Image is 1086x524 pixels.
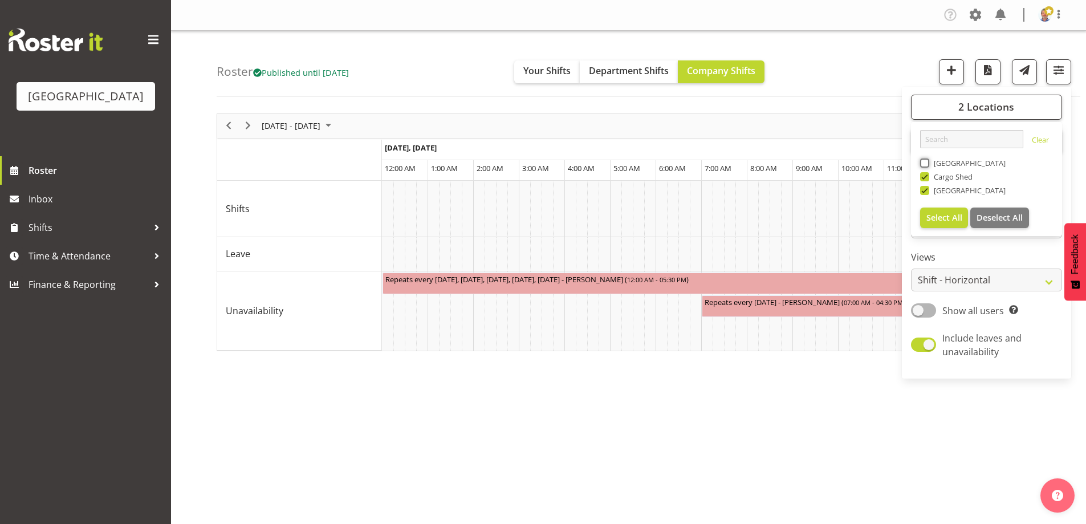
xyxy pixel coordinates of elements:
[1038,8,1052,22] img: cian-ocinnseala53500ffac99bba29ecca3b151d0be656.png
[385,143,437,153] span: [DATE], [DATE]
[942,304,1004,317] span: Show all users
[238,114,258,138] div: next period
[844,298,903,307] span: 07:00 AM - 04:30 PM
[385,163,416,173] span: 12:00 AM
[977,212,1023,223] span: Deselect All
[568,163,595,173] span: 4:00 AM
[29,219,148,236] span: Shifts
[29,190,165,208] span: Inbox
[929,186,1006,195] span: [GEOGRAPHIC_DATA]
[589,64,669,77] span: Department Shifts
[939,59,964,84] button: Add a new shift
[253,67,349,78] span: Published until [DATE]
[920,130,1023,148] input: Search
[613,163,640,173] span: 5:00 AM
[1032,135,1049,148] a: Clear
[261,119,322,133] span: [DATE] - [DATE]
[477,163,503,173] span: 2:00 AM
[926,212,962,223] span: Select All
[678,60,764,83] button: Company Shifts
[580,60,678,83] button: Department Shifts
[929,172,973,181] span: Cargo Shed
[911,95,1062,120] button: 2 Locations
[217,237,382,271] td: Leave resource
[431,163,458,173] span: 1:00 AM
[29,162,165,179] span: Roster
[226,202,250,216] span: Shifts
[258,114,338,138] div: October 13 - 19, 2025
[705,163,731,173] span: 7:00 AM
[687,64,755,77] span: Company Shifts
[226,304,283,318] span: Unavailability
[221,119,237,133] button: Previous
[796,163,823,173] span: 9:00 AM
[659,163,686,173] span: 6:00 AM
[260,119,336,133] button: October 2025
[28,88,144,105] div: [GEOGRAPHIC_DATA]
[217,65,349,78] h4: Roster
[226,247,250,261] span: Leave
[1064,223,1086,300] button: Feedback - Show survey
[911,250,1062,264] label: Views
[1012,59,1037,84] button: Send a list of all shifts for the selected filtered period to all rostered employees.
[1070,234,1080,274] span: Feedback
[627,275,686,284] span: 12:00 AM - 05:30 PM
[841,163,872,173] span: 10:00 AM
[975,59,1000,84] button: Download a PDF of the roster according to the set date range.
[241,119,256,133] button: Next
[929,159,1006,168] span: [GEOGRAPHIC_DATA]
[942,332,1022,358] span: Include leaves and unavailability
[958,100,1014,113] span: 2 Locations
[217,271,382,351] td: Unavailability resource
[217,181,382,237] td: Shifts resource
[1052,490,1063,501] img: help-xxl-2.png
[887,163,918,173] span: 11:00 AM
[920,208,969,228] button: Select All
[523,64,571,77] span: Your Shifts
[514,60,580,83] button: Your Shifts
[9,29,103,51] img: Rosterit website logo
[750,163,777,173] span: 8:00 AM
[970,208,1029,228] button: Deselect All
[29,247,148,265] span: Time & Attendance
[522,163,549,173] span: 3:00 AM
[29,276,148,293] span: Finance & Reporting
[1046,59,1071,84] button: Filter Shifts
[219,114,238,138] div: previous period
[217,113,1040,351] div: Timeline Week of October 16, 2025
